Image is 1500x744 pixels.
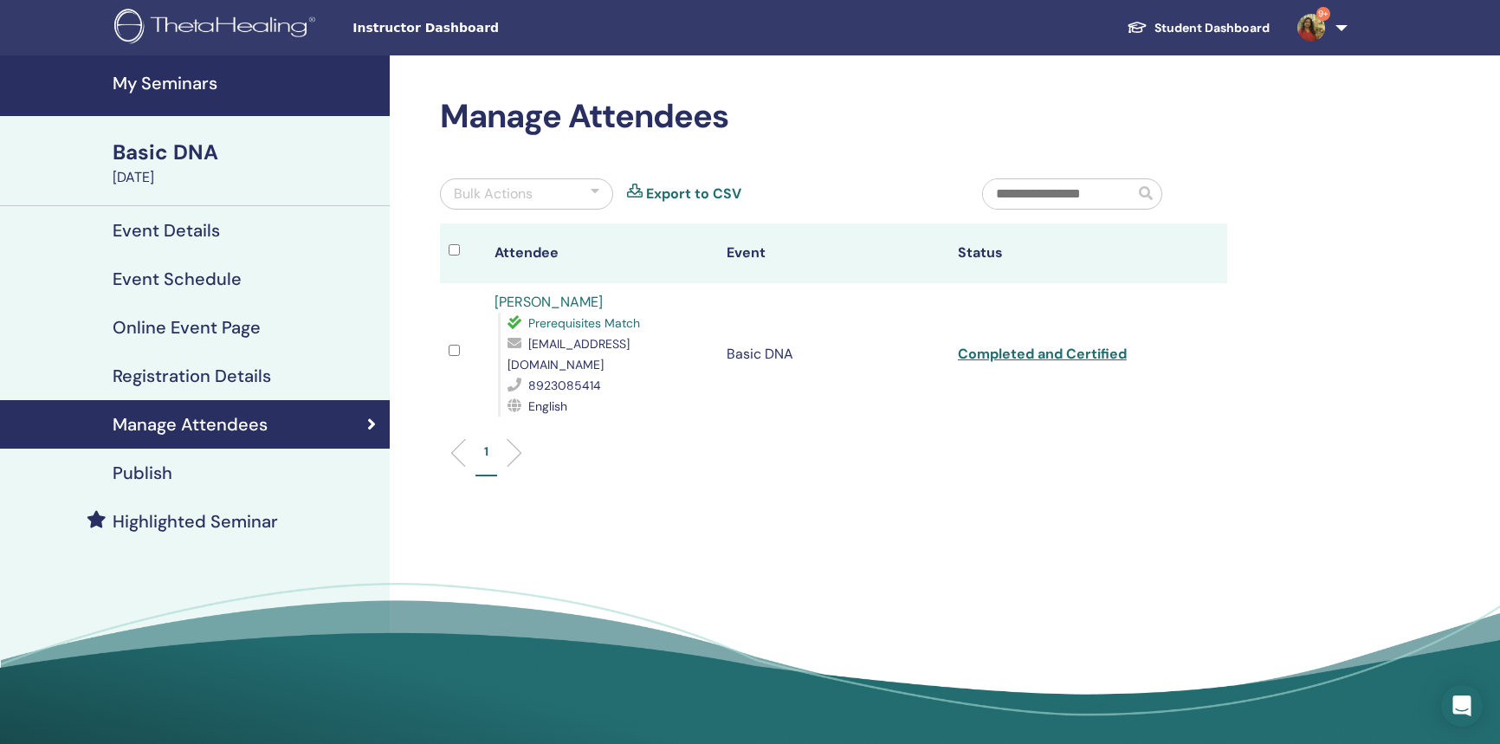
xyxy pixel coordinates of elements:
[718,283,949,425] td: Basic DNA
[1297,14,1325,42] img: default.jpg
[440,97,1227,137] h2: Manage Attendees
[113,414,268,435] h4: Manage Attendees
[352,19,612,37] span: Instructor Dashboard
[113,366,271,386] h4: Registration Details
[113,511,278,532] h4: Highlighted Seminar
[949,223,1180,283] th: Status
[113,268,242,289] h4: Event Schedule
[113,167,379,188] div: [DATE]
[1316,7,1330,21] span: 9+
[528,398,567,414] span: English
[495,293,603,311] a: [PERSON_NAME]
[484,443,488,461] p: 1
[1441,685,1483,727] div: Open Intercom Messenger
[113,138,379,167] div: Basic DNA
[1127,20,1148,35] img: graduation-cap-white.svg
[646,184,741,204] a: Export to CSV
[454,184,533,204] div: Bulk Actions
[113,220,220,241] h4: Event Details
[486,223,717,283] th: Attendee
[114,9,321,48] img: logo.png
[528,315,640,331] span: Prerequisites Match
[113,463,172,483] h4: Publish
[113,317,261,338] h4: Online Event Page
[508,336,630,372] span: [EMAIL_ADDRESS][DOMAIN_NAME]
[113,73,379,94] h4: My Seminars
[102,138,390,188] a: Basic DNA[DATE]
[718,223,949,283] th: Event
[958,345,1127,363] a: Completed and Certified
[1113,12,1283,44] a: Student Dashboard
[528,378,601,393] span: 8923085414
